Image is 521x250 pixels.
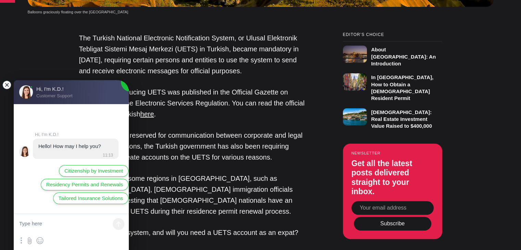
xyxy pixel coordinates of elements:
a: here [140,110,154,118]
h3: About [GEOGRAPHIC_DATA]: An Introduction [371,47,436,66]
input: Your email address [351,201,434,215]
button: Subscribe [354,217,431,230]
a: About [GEOGRAPHIC_DATA]: An Introduction [343,41,442,67]
p: The bylaw introducing UETS was published in the Official Gazette on [DATE], under the Electronic ... [79,87,309,120]
h3: Get all the latest posts delivered straight to your inbox. [351,159,434,197]
jdiv: Hello! How may I help you? [38,143,101,149]
p: The Turkish National Electronic Notification System, or Ulusal Elektronik Tebligat Sistemi Mesaj ... [79,33,309,76]
span: Citizenship by Investment [64,167,123,175]
p: So, what is this system, and will you need a UETS account as an expat? [79,227,309,238]
p: For example, in some regions in [GEOGRAPHIC_DATA], such as [GEOGRAPHIC_DATA], [DEMOGRAPHIC_DATA] ... [79,173,309,217]
a: In [GEOGRAPHIC_DATA], How to Obtain a [DEMOGRAPHIC_DATA] Resident Permit [343,71,442,102]
small: Newsletter [351,151,434,155]
h3: In [GEOGRAPHIC_DATA], How to Obtain a [DEMOGRAPHIC_DATA] Resident Permit [371,74,433,101]
small: Editor’s Choice [343,33,442,37]
jdiv: 11:13 [101,153,113,158]
h3: [DEMOGRAPHIC_DATA]: Real Estate Investment Value Raised to $400,000 [371,109,432,129]
span: Residency Permits and Renewals [46,181,123,188]
jdiv: Hi, I'm K.D.! [35,132,124,137]
jdiv: Hi, I'm K.D.! [19,146,30,157]
a: [DEMOGRAPHIC_DATA]: Real Estate Investment Value Raised to $400,000 [343,105,442,129]
jdiv: 01.09.25 11:13:56 [33,139,119,159]
span: Balloons graciously floating over the [GEOGRAPHIC_DATA] [28,10,128,14]
span: Tailored Insurance Solutions [59,195,123,202]
p: Although mostly reserved for communication between corporate and legal entities and persons, the ... [79,130,309,163]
